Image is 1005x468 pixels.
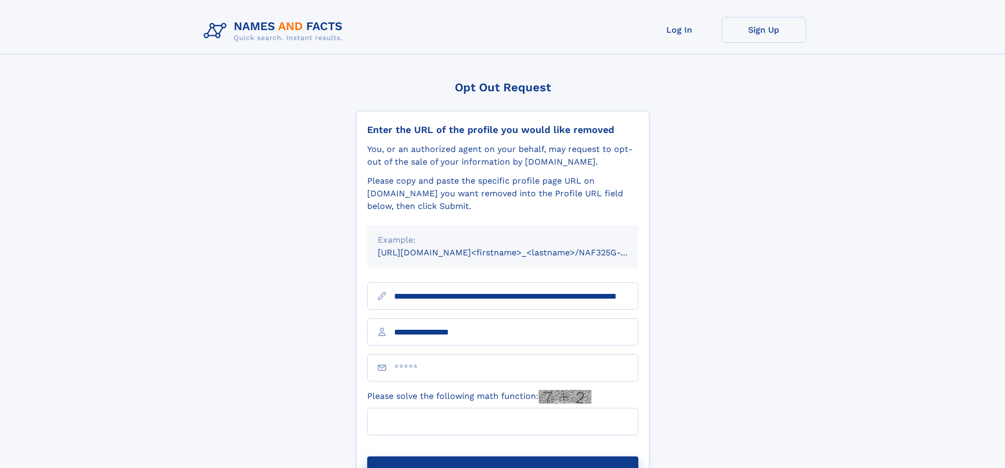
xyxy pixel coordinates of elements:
[637,17,722,43] a: Log In
[378,247,658,257] small: [URL][DOMAIN_NAME]<firstname>_<lastname>/NAF325G-xxxxxxxx
[199,17,351,45] img: Logo Names and Facts
[722,17,806,43] a: Sign Up
[356,81,649,94] div: Opt Out Request
[378,234,628,246] div: Example:
[367,143,638,168] div: You, or an authorized agent on your behalf, may request to opt-out of the sale of your informatio...
[367,175,638,213] div: Please copy and paste the specific profile page URL on [DOMAIN_NAME] you want removed into the Pr...
[367,390,591,404] label: Please solve the following math function:
[367,124,638,136] div: Enter the URL of the profile you would like removed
